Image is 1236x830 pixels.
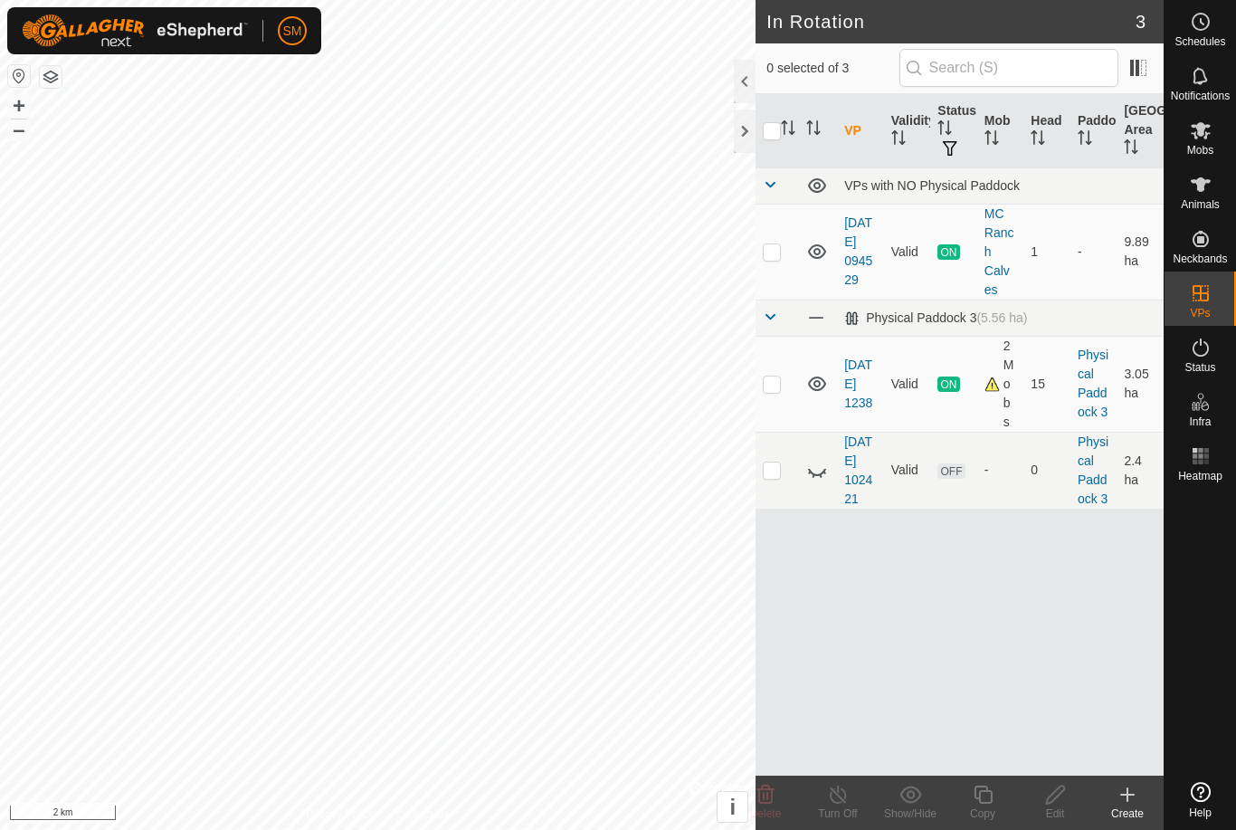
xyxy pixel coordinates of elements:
a: Help [1165,775,1236,825]
span: VPs [1190,308,1210,319]
input: Search (S) [899,49,1118,87]
p-sorticon: Activate to sort [781,123,795,138]
div: Show/Hide [874,806,946,822]
span: Schedules [1174,36,1225,47]
div: Copy [946,806,1019,822]
span: Mobs [1187,145,1213,156]
span: 3 [1136,8,1146,35]
span: Status [1184,362,1215,373]
div: Edit [1019,806,1091,822]
div: 2 Mobs [984,337,1017,432]
a: Contact Us [395,806,449,823]
span: i [729,795,736,819]
p-sorticon: Activate to sort [1124,142,1138,157]
td: 2.4 ha [1117,432,1164,509]
a: Physical Paddock 3 [1078,348,1108,419]
p-sorticon: Activate to sort [984,133,999,148]
a: Physical Paddock 3 [1078,434,1108,506]
img: Gallagher Logo [22,14,248,47]
div: Physical Paddock 3 [844,310,1027,326]
th: Paddock [1070,94,1117,168]
span: Heatmap [1178,471,1222,482]
td: Valid [884,432,931,509]
th: VP [837,94,884,168]
span: ON [937,377,959,392]
th: Mob [977,94,1024,168]
button: + [8,95,30,117]
span: ON [937,244,959,260]
th: Status [930,94,977,168]
p-sorticon: Activate to sort [891,133,906,148]
th: Head [1023,94,1070,168]
a: Privacy Policy [307,806,375,823]
p-sorticon: Activate to sort [806,123,821,138]
button: i [718,792,747,822]
h2: In Rotation [766,11,1136,33]
div: Create [1091,806,1164,822]
p-sorticon: Activate to sort [1078,133,1092,148]
th: [GEOGRAPHIC_DATA] Area [1117,94,1164,168]
a: [DATE] 1238 [844,358,872,410]
button: Reset Map [8,65,30,87]
a: [DATE] 102421 [844,434,872,506]
span: 0 selected of 3 [766,59,898,78]
p-sorticon: Activate to sort [937,123,952,138]
span: Help [1189,807,1212,818]
p-sorticon: Activate to sort [1031,133,1045,148]
span: Notifications [1171,91,1230,101]
span: Neckbands [1173,253,1227,264]
div: VPs with NO Physical Paddock [844,178,1156,193]
td: 9.89 ha [1117,204,1164,300]
button: – [8,119,30,140]
td: 3.05 ha [1117,336,1164,432]
td: - [1070,204,1117,300]
td: 0 [1023,432,1070,509]
button: Map Layers [40,66,62,88]
th: Validity [884,94,931,168]
span: (5.56 ha) [976,310,1027,325]
span: SM [283,22,302,41]
td: Valid [884,336,931,432]
a: [DATE] 094529 [844,215,872,287]
div: - [984,461,1017,480]
span: Animals [1181,199,1220,210]
span: OFF [937,463,965,479]
div: Turn Off [802,806,874,822]
td: Valid [884,204,931,300]
td: 15 [1023,336,1070,432]
span: Delete [750,807,782,820]
span: Infra [1189,416,1211,427]
td: 1 [1023,204,1070,300]
div: MC Ranch Calves [984,205,1017,300]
